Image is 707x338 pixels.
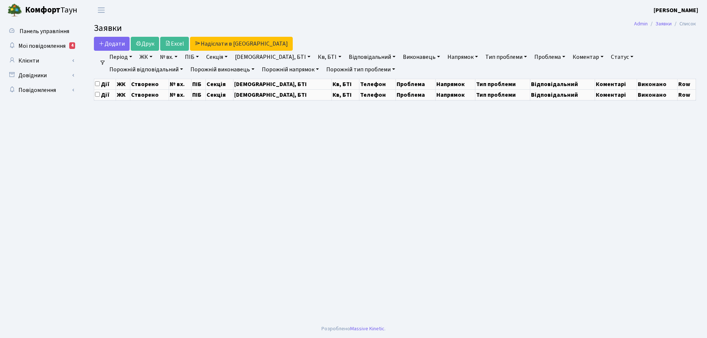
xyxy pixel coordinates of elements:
th: [DEMOGRAPHIC_DATA], БТІ [233,89,331,100]
th: Виконано [637,79,677,89]
a: Заявки [655,20,672,28]
span: Таун [25,4,77,17]
th: Тип проблеми [475,79,530,89]
a: Порожній відповідальний [106,63,186,76]
th: Створено [130,89,169,100]
th: Створено [130,79,169,89]
a: ПІБ [182,51,202,63]
a: Секція [203,51,231,63]
a: Коментар [570,51,606,63]
th: Телефон [359,89,396,100]
a: Admin [634,20,648,28]
a: Надіслати в [GEOGRAPHIC_DATA] [190,37,293,51]
a: Повідомлення [4,83,77,97]
th: Виконано [637,89,677,100]
th: Кв, БТІ [331,79,359,89]
span: Додати [99,40,125,48]
img: logo.png [7,3,22,18]
div: 4 [69,42,75,49]
th: № вх. [169,89,191,100]
th: Секція [206,79,233,89]
a: Напрямок [444,51,481,63]
a: Порожній тип проблеми [323,63,398,76]
a: Тип проблеми [482,51,530,63]
a: Порожній напрямок [259,63,322,76]
a: Виконавець [400,51,443,63]
span: Заявки [94,22,122,35]
a: Порожній виконавець [187,63,257,76]
span: Мої повідомлення [18,42,66,50]
div: Розроблено . [321,325,386,333]
th: ПІБ [191,89,206,100]
th: Проблема [395,89,435,100]
th: Відповідальний [530,79,595,89]
button: Переключити навігацію [92,4,110,16]
th: № вх. [169,79,191,89]
li: Список [672,20,696,28]
a: № вх. [157,51,180,63]
th: Кв, БТІ [331,89,359,100]
nav: breadcrumb [623,16,707,32]
th: Row [677,89,696,100]
a: Довідники [4,68,77,83]
th: Проблема [395,79,435,89]
a: Панель управління [4,24,77,39]
th: Відповідальний [530,89,595,100]
th: Коментарі [595,79,637,89]
th: Тип проблеми [475,89,530,100]
a: Мої повідомлення4 [4,39,77,53]
b: Комфорт [25,4,60,16]
th: ЖК [116,89,130,100]
th: [DEMOGRAPHIC_DATA], БТІ [233,79,331,89]
a: ЖК [137,51,155,63]
th: Напрямок [436,79,475,89]
th: Телефон [359,79,396,89]
th: Коментарі [595,89,637,100]
a: Проблема [531,51,568,63]
span: Панель управління [20,27,69,35]
a: Друк [131,37,159,51]
th: Напрямок [436,89,475,100]
th: ЖК [116,79,130,89]
th: Row [677,79,696,89]
a: [PERSON_NAME] [654,6,698,15]
a: [DEMOGRAPHIC_DATA], БТІ [232,51,313,63]
b: [PERSON_NAME] [654,6,698,14]
a: Excel [160,37,189,51]
a: Період [106,51,135,63]
a: Додати [94,37,130,51]
a: Відповідальний [346,51,398,63]
a: Massive Kinetic [350,325,384,332]
th: Дії [94,89,116,100]
a: Статус [608,51,636,63]
a: Клієнти [4,53,77,68]
th: Секція [206,89,233,100]
th: ПІБ [191,79,206,89]
a: Кв, БТІ [315,51,344,63]
th: Дії [94,79,116,89]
